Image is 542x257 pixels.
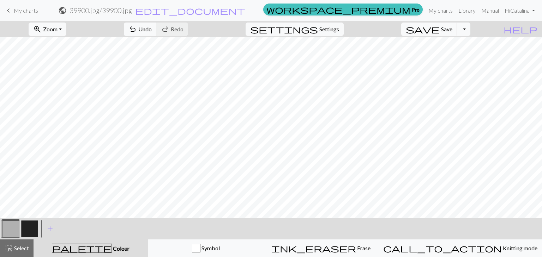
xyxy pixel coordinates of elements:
[29,23,66,36] button: Zoom
[246,23,344,36] button: SettingsSettings
[200,245,220,251] span: Symbol
[356,245,371,251] span: Erase
[478,4,502,18] a: Manual
[441,26,452,32] span: Save
[70,6,132,14] h2: 39900.jpg / 39900.jpg
[148,239,264,257] button: Symbol
[266,5,410,14] span: workspace_premium
[406,24,440,34] span: save
[504,24,537,34] span: help
[128,24,137,34] span: undo
[13,245,29,251] span: Select
[33,24,42,34] span: zoom_in
[401,23,457,36] button: Save
[250,25,318,33] i: Settings
[456,4,478,18] a: Library
[112,245,130,252] span: Colour
[383,243,502,253] span: call_to_action
[319,25,339,33] span: Settings
[135,6,245,15] span: edit_document
[4,5,38,17] a: My charts
[43,26,58,32] span: Zoom
[271,243,356,253] span: ink_eraser
[124,23,157,36] button: Undo
[34,239,148,257] button: Colour
[250,24,318,34] span: settings
[52,243,112,253] span: palette
[58,6,67,15] span: public
[5,243,13,253] span: highlight_alt
[502,4,538,18] a: HiCatalina
[263,239,379,257] button: Erase
[379,239,542,257] button: Knitting mode
[4,6,13,15] span: keyboard_arrow_left
[502,245,537,251] span: Knitting mode
[263,4,423,15] a: Pro
[14,7,38,14] span: My charts
[138,26,152,32] span: Undo
[426,4,456,18] a: My charts
[46,224,54,234] span: add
